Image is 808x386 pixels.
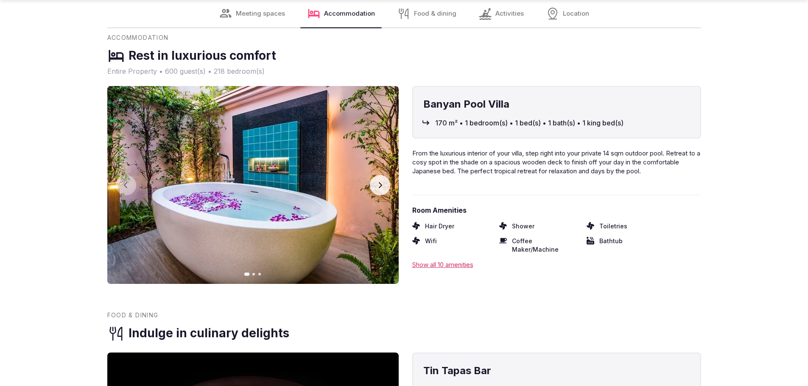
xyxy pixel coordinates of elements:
[425,237,437,253] span: Wifi
[107,33,169,42] span: Accommodation
[107,67,701,76] span: Entire Property • 600 guest(s) • 218 bedroom(s)
[563,9,589,18] span: Location
[512,222,534,230] span: Shower
[244,273,250,276] button: Go to slide 1
[324,9,375,18] span: Accommodation
[412,260,701,269] div: Show all 10 amenities
[495,9,524,18] span: Activities
[599,222,627,230] span: Toiletries
[435,118,623,128] span: 170 m² • 1 bedroom(s) • 1 bed(s) • 1 bath(s) • 1 king bed(s)
[412,205,701,215] span: Room Amenities
[107,86,399,284] img: Gallery image 1
[412,149,700,175] span: From the luxurious interior of your villa, step right into your private 14 sqm outdoor pool. Retr...
[425,222,454,230] span: Hair Dryer
[599,237,623,253] span: Bathtub
[423,97,690,111] h4: Banyan Pool Villa
[129,325,289,342] h3: Indulge in culinary delights
[414,9,456,18] span: Food & dining
[252,273,255,275] button: Go to slide 2
[236,9,285,18] span: Meeting spaces
[512,237,580,253] span: Coffee Maker/Machine
[129,47,276,64] h3: Rest in luxurious comfort
[107,311,159,319] span: Food & dining
[258,273,261,275] button: Go to slide 3
[423,364,690,378] h4: Tin Tapas Bar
